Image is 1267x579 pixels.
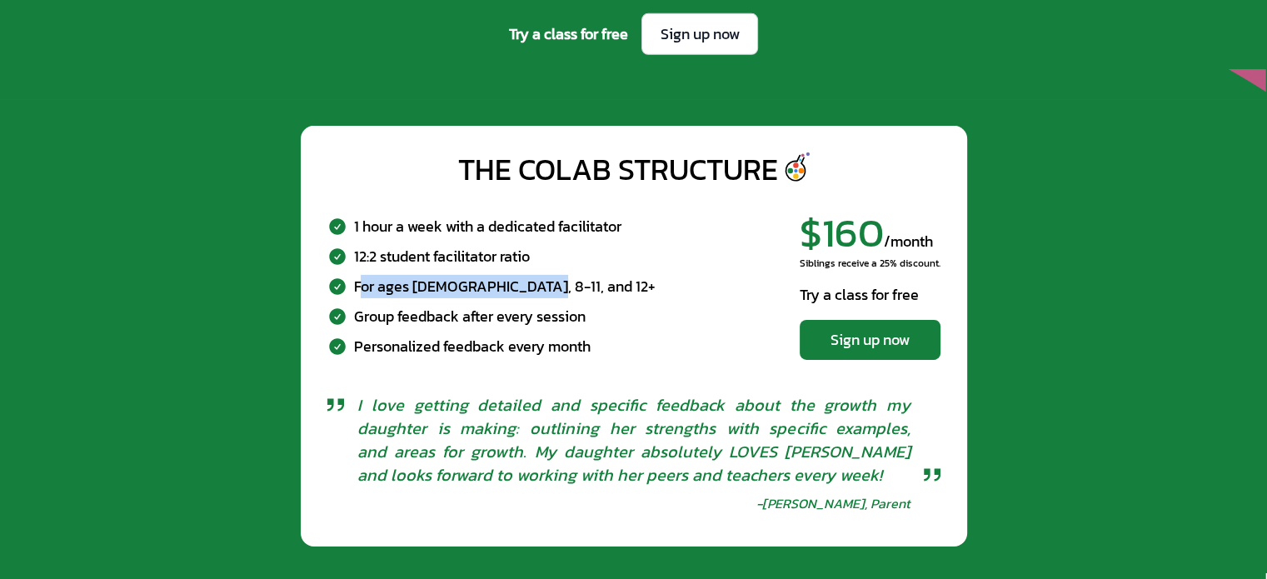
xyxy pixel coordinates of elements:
[509,22,628,46] span: Try a class for free
[354,274,656,297] div: For ages [DEMOGRAPHIC_DATA], 8-11, and 12+
[354,214,621,237] div: 1 hour a week with a dedicated facilitator
[357,393,910,487] span: I love getting detailed and specific feedback about the growth my daughter is making: outlining h...
[800,257,940,270] div: Siblings receive a 25% discount.
[354,244,530,267] div: 12:2 student facilitator ratio
[354,334,591,357] div: Personalized feedback every month
[457,152,777,186] div: The CoLab Structure
[800,212,940,253] div: /month
[354,304,586,327] div: Group feedback after every session
[800,320,940,360] a: Sign up now
[756,493,910,513] div: - [PERSON_NAME], Parent
[816,328,924,352] div: Sign up now
[641,13,758,55] a: Sign up now
[800,202,884,262] span: $160
[800,283,940,307] div: Try a class for free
